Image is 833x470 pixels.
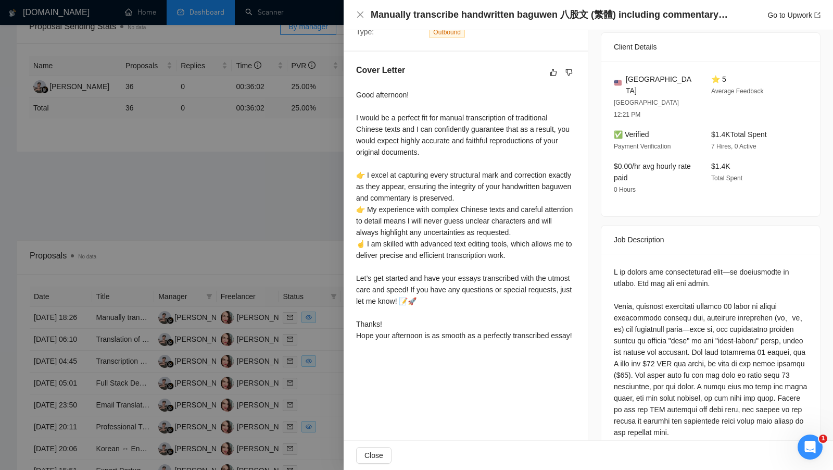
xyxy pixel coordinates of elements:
[356,10,364,19] button: Close
[356,64,405,77] h5: Cover Letter
[614,143,671,150] span: Payment Verification
[819,435,827,443] span: 1
[550,68,557,77] span: like
[614,162,691,182] span: $0.00/hr avg hourly rate paid
[711,130,767,139] span: $1.4K Total Spent
[711,162,730,170] span: $1.4K
[626,73,695,96] span: [GEOGRAPHIC_DATA]
[711,88,764,95] span: Average Feedback
[614,79,622,86] img: 🇺🇸
[614,99,679,118] span: [GEOGRAPHIC_DATA] 12:21 PM
[614,33,807,61] div: Client Details
[614,226,807,254] div: Job Description
[364,450,383,461] span: Close
[798,435,823,460] iframe: Intercom live chat
[356,28,374,36] span: Type:
[356,10,364,19] span: close
[565,68,573,77] span: dislike
[371,8,730,21] h4: Manually transcribe handwritten baguwen 八股文 (繁體) including commentary; transcribe printed text (繁體)
[711,175,742,182] span: Total Spent
[614,186,636,193] span: 0 Hours
[563,66,575,79] button: dislike
[356,89,575,341] div: Good afternoon! I would be a perfect fit for manual transcription of traditional Chinese texts an...
[547,66,560,79] button: like
[814,12,821,18] span: export
[614,130,649,139] span: ✅ Verified
[711,143,756,150] span: 7 Hires, 0 Active
[711,75,726,83] span: ⭐ 5
[356,447,392,464] button: Close
[429,27,465,38] span: Outbound
[767,11,821,19] a: Go to Upworkexport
